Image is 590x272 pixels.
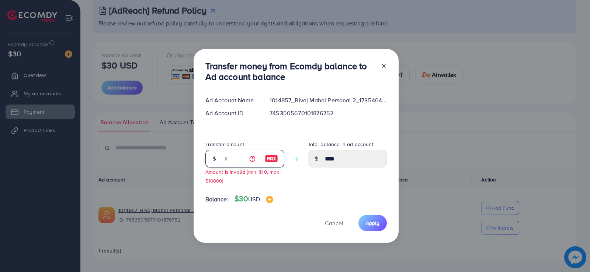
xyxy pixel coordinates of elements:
[235,194,273,204] h4: $30
[205,168,281,184] small: Amount is invalid (min: $10, max: $10000)
[205,195,229,204] span: Balance:
[248,195,260,203] span: USD
[205,61,375,82] h3: Transfer money from Ecomdy balance to Ad account balance
[316,215,353,231] button: Cancel
[266,196,273,203] img: image
[205,141,244,148] label: Transfer amount
[264,109,392,117] div: 7453505670101876752
[325,219,343,227] span: Cancel
[308,141,374,148] label: Total balance in ad account
[199,109,264,117] div: Ad Account ID
[265,154,278,163] img: image
[199,96,264,105] div: Ad Account Name
[366,219,379,227] span: Apply
[264,96,392,105] div: 1014857_Rivaj Mahal Personal 2_1735404529188
[358,215,387,231] button: Apply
